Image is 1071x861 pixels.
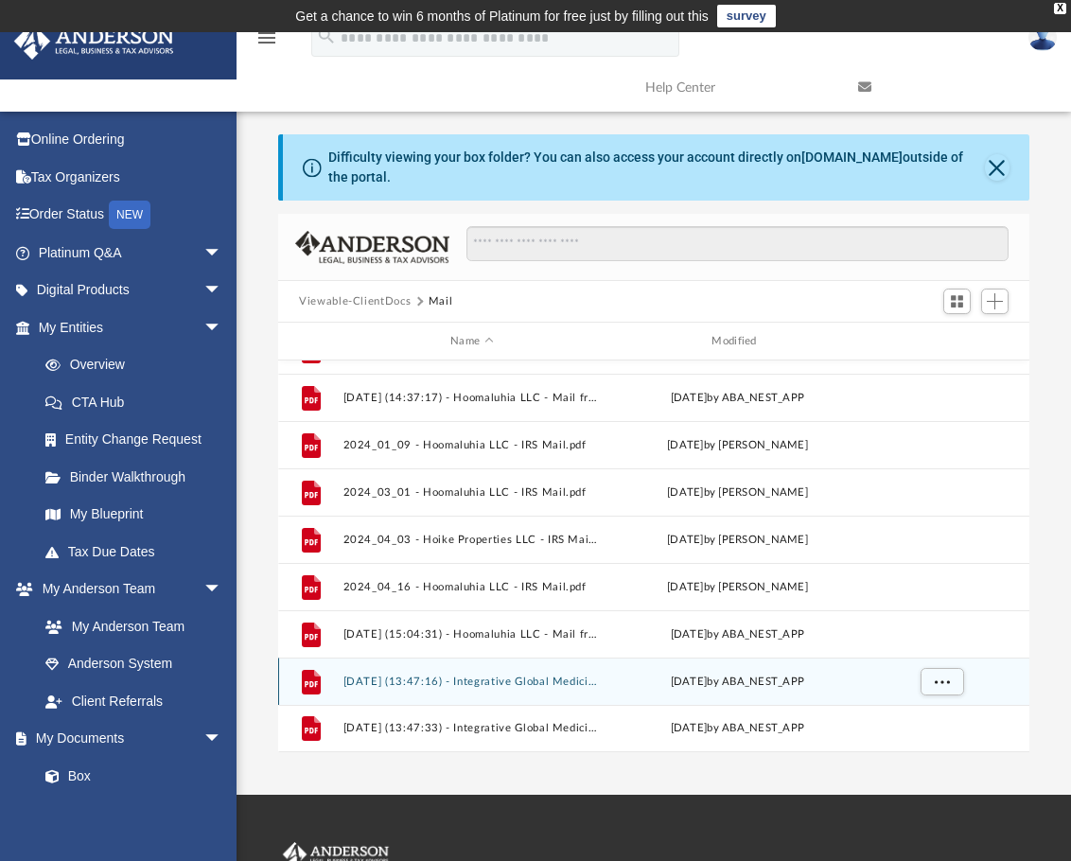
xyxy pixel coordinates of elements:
button: [DATE] (13:47:16) - Integrative Global Medicine, LLC - Mail from [PERSON_NAME].pdf [343,676,601,688]
button: [DATE] (15:04:31) - Hoomaluhia LLC - Mail from Comptroller of Public Accounts.pdf [343,628,601,641]
div: Get a chance to win 6 months of Platinum for free just by filling out this [295,5,709,27]
a: My Anderson Team [26,607,232,645]
a: CTA Hub [26,383,251,421]
a: Entity Change Request [26,421,251,459]
a: Tax Organizers [13,158,251,196]
input: Search files and folders [466,226,1009,262]
a: My Documentsarrow_drop_down [13,720,241,758]
span: arrow_drop_down [203,720,241,759]
div: NEW [109,201,150,229]
span: arrow_drop_down [203,272,241,310]
a: Meeting Minutes [26,795,241,833]
div: close [1054,3,1066,14]
a: Box [26,757,232,795]
i: search [316,26,337,46]
div: [DATE] by [PERSON_NAME] [608,532,866,549]
button: More options [921,668,964,696]
button: Add [981,289,1010,315]
img: Anderson Advisors Platinum Portal [9,23,180,60]
span: arrow_drop_down [203,308,241,347]
button: Switch to Grid View [943,289,972,315]
a: My Entitiesarrow_drop_down [13,308,251,346]
button: 2024_04_16 - Hoomaluhia LLC - IRS Mail.pdf [343,581,601,593]
a: Platinum Q&Aarrow_drop_down [13,234,251,272]
div: grid [278,360,1029,752]
button: [DATE] (13:47:33) - Integrative Global Medicine, LLC - Mail from [PERSON_NAME].pdf [343,722,601,734]
div: [DATE] by ABA_NEST_APP [608,390,866,407]
a: Online Ordering [13,121,251,159]
a: Anderson System [26,645,241,683]
span: arrow_drop_down [203,234,241,272]
a: menu [255,36,278,49]
a: Order StatusNEW [13,196,251,235]
a: Binder Walkthrough [26,458,251,496]
button: 2024_03_01 - Hoomaluhia LLC - IRS Mail.pdf [343,486,601,499]
a: Tax Due Dates [26,533,251,571]
div: id [287,333,334,350]
button: Viewable-ClientDocs [299,293,411,310]
a: survey [717,5,776,27]
div: Modified [608,333,867,350]
a: Digital Productsarrow_drop_down [13,272,251,309]
a: Help Center [631,50,844,125]
div: [DATE] by [PERSON_NAME] [608,484,866,501]
a: My Anderson Teamarrow_drop_down [13,571,241,608]
div: [DATE] by [PERSON_NAME] [608,579,866,596]
a: My Blueprint [26,496,241,534]
img: User Pic [1028,24,1057,51]
div: [DATE] by ABA_NEST_APP [608,626,866,643]
a: Client Referrals [26,682,241,720]
a: Overview [26,346,251,384]
div: [DATE] by ABA_NEST_APP [608,674,866,691]
div: Difficulty viewing your box folder? You can also access your account directly on outside of the p... [328,148,985,187]
button: Mail [429,293,453,310]
button: 2024_01_09 - Hoomaluhia LLC - IRS Mail.pdf [343,439,601,451]
i: menu [255,26,278,49]
button: [DATE] (14:37:17) - Hoomaluhia LLC - Mail from Comptroller of Public Accounts.pdf [343,392,601,404]
button: 2024_04_03 - Hoike Properties LLC - IRS Mail.pdf [343,534,601,546]
button: Close [985,154,1010,181]
a: [DOMAIN_NAME] [801,149,903,165]
div: [DATE] by [PERSON_NAME] [608,437,866,454]
span: arrow_drop_down [203,571,241,609]
div: Name [342,333,601,350]
div: [DATE] by ABA_NEST_APP [608,720,866,737]
div: id [874,333,1007,350]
